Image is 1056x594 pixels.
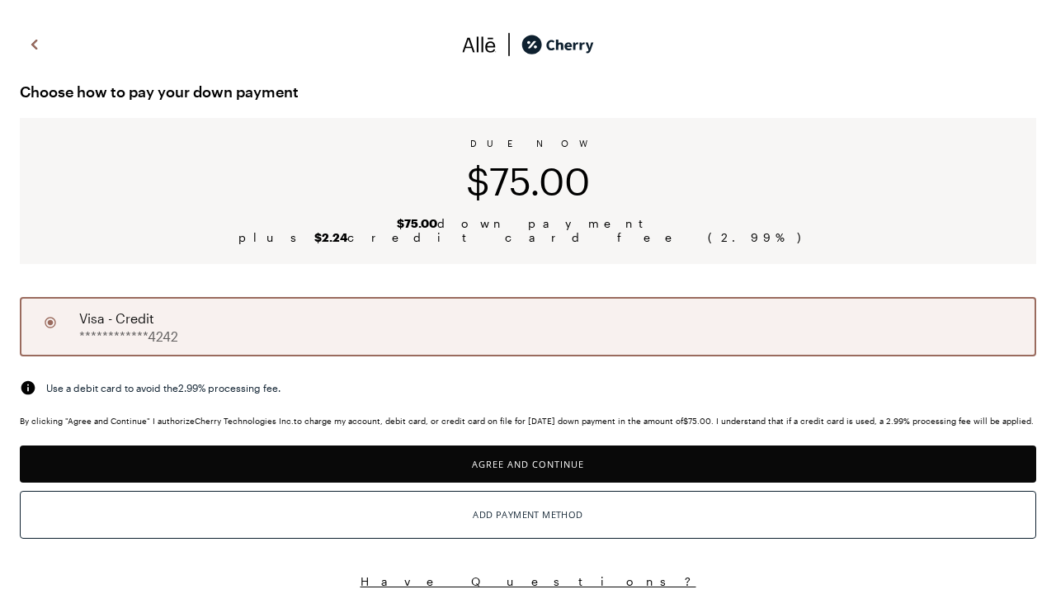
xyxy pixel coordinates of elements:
span: Use a debit card to avoid the 2.99 % processing fee. [46,380,280,395]
span: $75.00 [466,158,590,203]
span: down payment [397,216,660,230]
img: svg%3e [25,32,45,57]
span: DUE NOW [470,138,587,148]
img: svg%3e [497,32,521,57]
b: $75.00 [397,216,437,230]
img: svg%3e [462,32,497,57]
img: svg%3e [20,379,36,396]
span: visa - credit [79,309,154,328]
span: plus credit card fee ( 2.99 %) [238,230,818,244]
button: Have Questions? [20,573,1036,589]
button: Add Payment Method [20,491,1036,539]
img: cherry_black_logo-DrOE_MJI.svg [521,32,594,57]
button: Agree and Continue [20,445,1036,483]
b: $2.24 [314,230,347,244]
span: Choose how to pay your down payment [20,78,1036,105]
div: By clicking "Agree and Continue" I authorize Cherry Technologies Inc. to charge my account, debit... [20,416,1036,426]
